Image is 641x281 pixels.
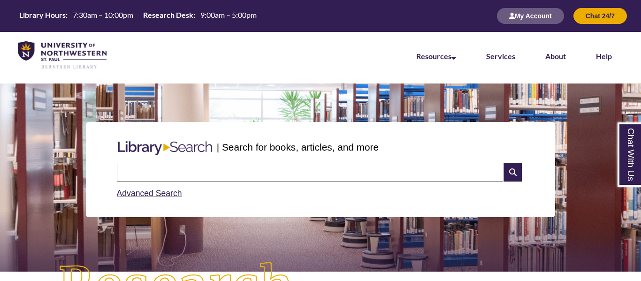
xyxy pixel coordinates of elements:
th: Library Hours: [15,10,69,20]
a: Services [486,52,515,61]
a: About [545,52,566,61]
a: Chat 24/7 [573,12,627,20]
a: Hours Today [15,10,260,23]
p: | Search for books, articles, and more [217,140,379,154]
i: Search [504,163,522,182]
a: Help [596,52,612,61]
table: Hours Today [15,10,260,22]
button: My Account [497,8,564,24]
span: 9:00am – 5:00pm [200,10,257,19]
img: UNWSP Library Logo [18,41,107,69]
span: 7:30am – 10:00pm [73,10,133,19]
a: Advanced Search [117,189,182,198]
img: Libary Search [113,137,217,159]
a: Resources [416,52,456,61]
th: Research Desk: [139,10,197,20]
button: Chat 24/7 [573,8,627,24]
a: My Account [497,12,564,20]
